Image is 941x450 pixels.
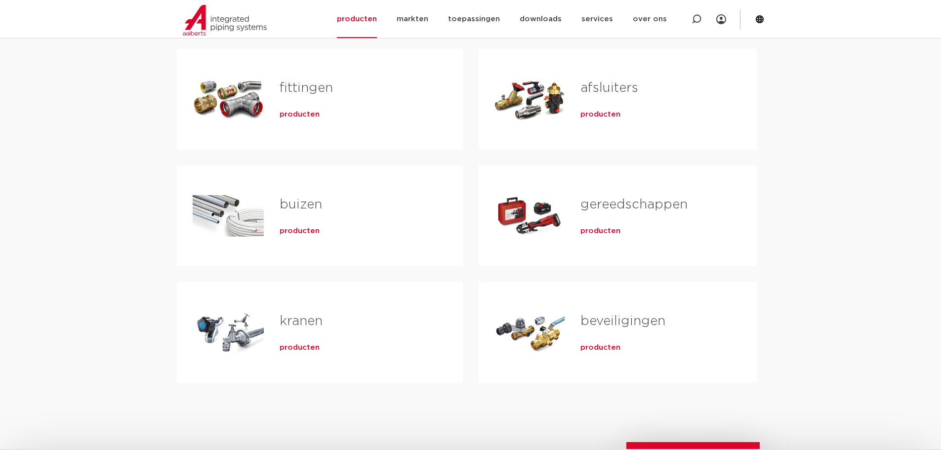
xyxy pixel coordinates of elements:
a: beveiligingen [580,315,665,327]
a: kranen [280,315,323,327]
a: producten [580,110,620,120]
a: producten [280,226,320,236]
a: buizen [280,198,322,211]
a: afsluiters [580,82,638,94]
a: gereedschappen [580,198,688,211]
a: producten [280,343,320,353]
a: fittingen [280,82,333,94]
a: producten [580,226,620,236]
a: producten [280,110,320,120]
a: producten [580,343,620,353]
